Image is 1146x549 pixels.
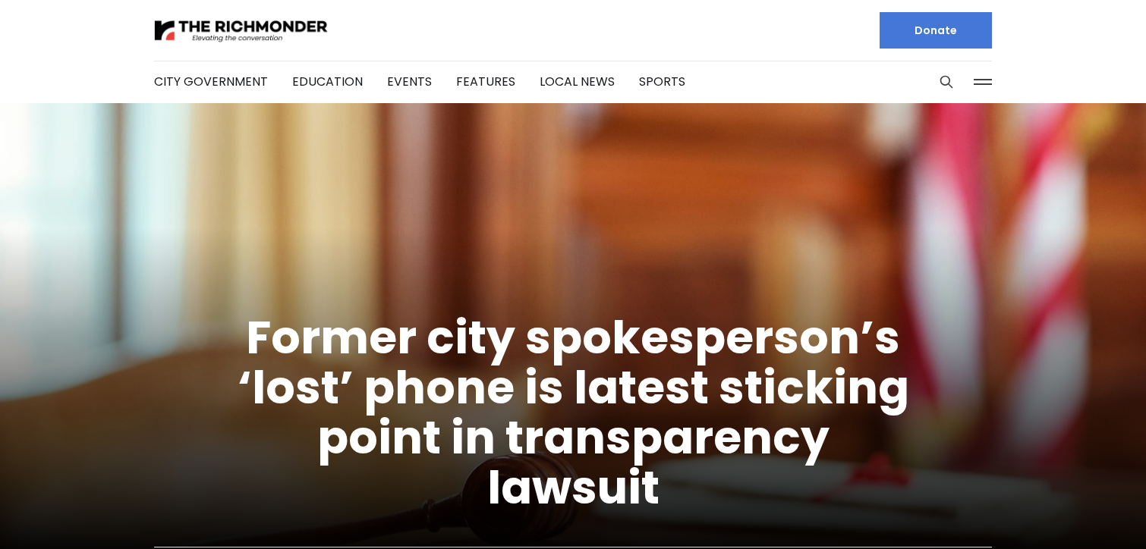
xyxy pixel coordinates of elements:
img: The Richmonder [154,17,329,44]
a: City Government [154,73,268,90]
a: Donate [880,12,992,49]
a: Local News [540,73,615,90]
iframe: portal-trigger [1018,475,1146,549]
a: Sports [639,73,685,90]
a: Events [387,73,432,90]
a: Former city spokesperson’s ‘lost’ phone is latest sticking point in transparency lawsuit [238,306,909,519]
a: Features [456,73,515,90]
a: Education [292,73,363,90]
button: Search this site [935,71,958,93]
